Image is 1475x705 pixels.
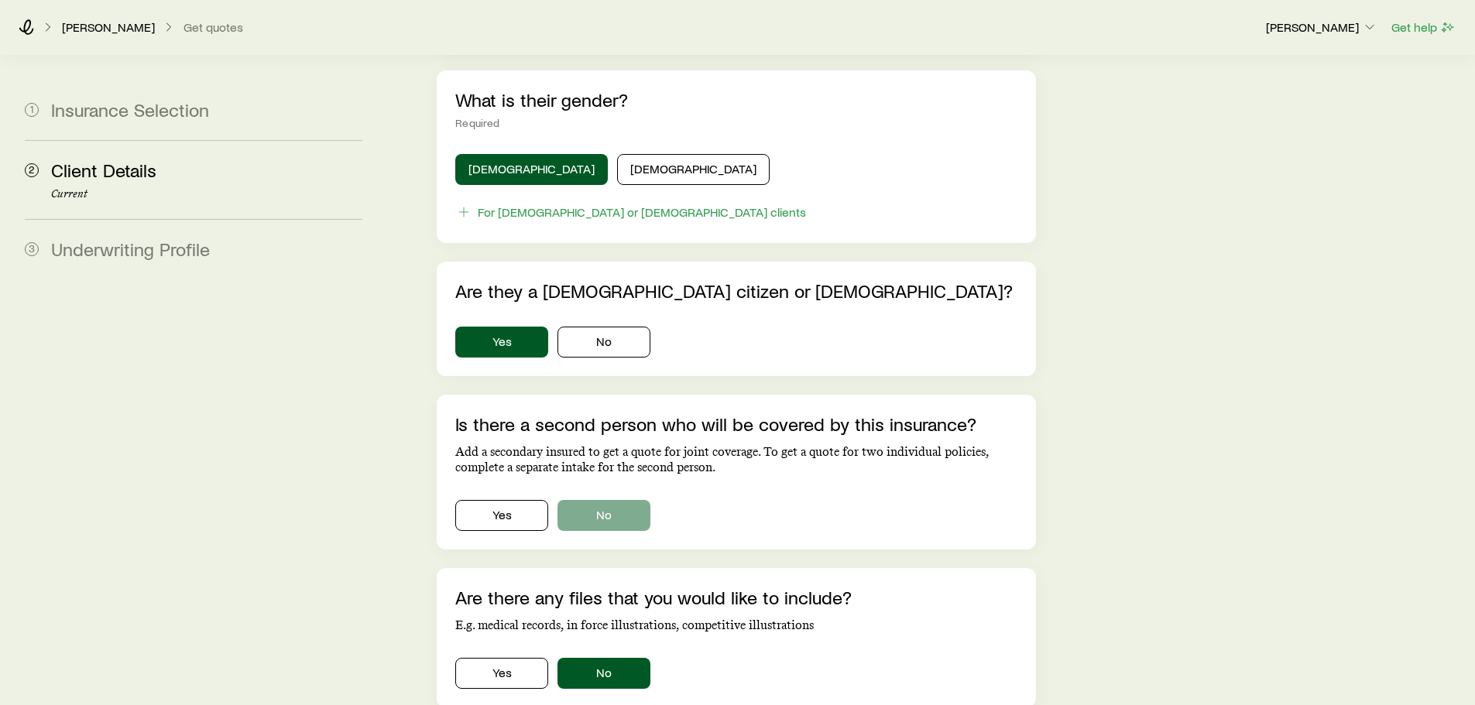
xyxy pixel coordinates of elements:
p: [PERSON_NAME] [1266,19,1377,35]
button: Yes [455,327,548,358]
button: Get help [1391,19,1456,36]
p: Are there any files that you would like to include? [455,587,1017,608]
p: Current [51,188,362,200]
button: [DEMOGRAPHIC_DATA] [455,154,608,185]
button: [DEMOGRAPHIC_DATA] [617,154,770,185]
button: Get quotes [183,20,244,35]
button: [PERSON_NAME] [1265,19,1378,37]
button: No [557,500,650,531]
button: For [DEMOGRAPHIC_DATA] or [DEMOGRAPHIC_DATA] clients [455,204,807,221]
span: 2 [25,163,39,177]
div: Required [455,117,1017,129]
button: Yes [455,658,548,689]
span: Insurance Selection [51,98,209,121]
p: What is their gender? [455,89,1017,111]
button: Yes [455,500,548,531]
span: 1 [25,103,39,117]
span: Underwriting Profile [51,238,210,260]
button: No [557,327,650,358]
div: For [DEMOGRAPHIC_DATA] or [DEMOGRAPHIC_DATA] clients [478,204,806,220]
span: 3 [25,242,39,256]
p: [PERSON_NAME] [62,19,155,35]
p: Are they a [DEMOGRAPHIC_DATA] citizen or [DEMOGRAPHIC_DATA]? [455,280,1017,302]
p: Is there a second person who will be covered by this insurance? [455,413,1017,435]
button: No [557,658,650,689]
p: E.g. medical records, in force illustrations, competitive illustrations [455,618,1017,633]
span: Client Details [51,159,156,181]
p: Add a secondary insured to get a quote for joint coverage. To get a quote for two individual poli... [455,444,1017,475]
